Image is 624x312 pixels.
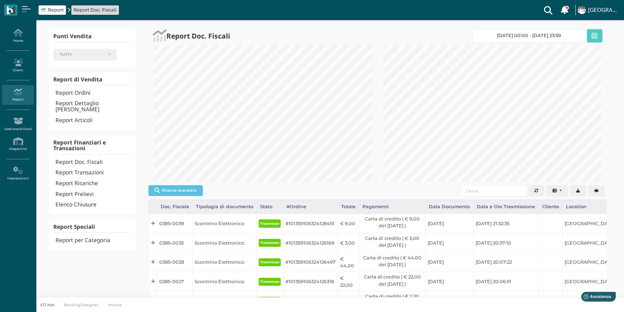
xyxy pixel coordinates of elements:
[528,185,544,197] button: Aggiorna
[21,6,48,11] span: Assistenza
[55,101,131,113] h4: Report Dettaglio [PERSON_NAME]
[473,272,539,291] td: [DATE] 20:06:51
[157,291,192,311] td: 0385-0014
[53,223,95,231] b: Report Speciali
[539,200,562,214] div: Cliente
[425,233,473,253] td: [DATE]
[497,33,561,39] span: [DATE] 00:00 - [DATE] 23:59
[157,233,192,253] td: 0385-0035
[283,253,338,272] td: #101359106324126497
[562,214,618,233] td: [GEOGRAPHIC_DATA]
[2,134,34,154] a: Magazzino
[425,200,473,214] div: Data Documento
[260,222,279,226] b: Trasmesso
[283,233,338,253] td: #101359106324126169
[53,139,106,152] b: Report Finanziari e Transazioni
[361,215,423,229] label: Carta di credito ( € 9,00 del [DATE] )
[283,200,338,214] div: #Ordine
[55,90,131,96] h4: Report Ordini
[338,214,359,233] td: € 9,00
[359,200,425,214] div: Pagamenti
[148,185,203,196] button: Ricerca avanzata
[40,302,55,308] p: I/O Net
[473,214,539,233] td: [DATE] 21:32:35
[260,241,279,245] b: Trasmesso
[562,291,618,311] td: [GEOGRAPHIC_DATA]
[53,49,117,61] button: TUTTI
[547,185,568,197] button: Columns
[338,233,359,253] td: € 3,00
[55,117,131,124] h4: Report Articoli
[562,272,618,291] td: [GEOGRAPHIC_DATA]
[562,253,618,272] td: [GEOGRAPHIC_DATA]
[338,200,359,214] div: Totale
[547,185,570,197] div: Colonne
[192,200,257,214] div: Tipologia di documento
[425,253,473,272] td: [DATE]
[55,170,131,176] h4: Report Transazioni
[55,191,131,197] h4: Report Prelievi
[2,55,34,75] a: Clienti
[576,1,620,19] a: ... [GEOGRAPHIC_DATA]
[192,214,257,233] td: Scontrino Elettronico
[562,233,618,253] td: [GEOGRAPHIC_DATA]
[361,293,423,307] label: Carta di credito ( € 2,20 del [DATE] )
[55,237,131,244] h4: Report per Categoria
[41,6,64,13] a: Report
[53,32,92,40] b: Punti Vendita
[260,280,279,284] b: Trasmesso
[157,214,192,233] td: 0385-0039
[157,272,192,291] td: 0385-0027
[361,254,423,268] label: Carta di credito ( € 44,00 del [DATE] )
[338,272,359,291] td: € 22,00
[103,302,127,308] a: Invoice
[192,291,257,311] td: Scontrino Elettronico
[283,291,338,311] td: #101359106324122529
[166,32,230,40] h2: Report Doc. Fiscali
[2,85,34,105] a: Report
[55,180,131,187] h4: Report Ricariche
[73,6,117,13] a: Report Doc. Fiscali
[283,214,338,233] td: #101359106324128451
[59,52,105,57] div: TUTTI
[570,185,586,197] button: Export
[473,200,539,214] div: Data e Ora Trasmissione
[2,164,34,183] a: Impostazioni
[361,273,423,287] label: Carta di credito ( € 22,00 del [DATE] )
[573,290,618,306] iframe: Help widget launcher
[192,253,257,272] td: Scontrino Elettronico
[425,291,473,311] td: [DATE]
[157,253,192,272] td: 0385-0028
[338,291,359,311] td: € 2,20
[461,185,527,197] input: Cerca
[53,76,102,83] b: Report di Vendita
[257,200,283,214] div: Stato
[425,272,473,291] td: [DATE]
[192,233,257,253] td: Scontrino Elettronico
[48,6,64,13] span: Report
[6,6,15,14] img: logo
[157,200,192,214] div: Doc. Fiscale
[425,214,473,233] td: [DATE]
[283,272,338,291] td: #101359106324126318
[473,233,539,253] td: [DATE] 20:37:10
[578,6,585,14] img: ...
[588,7,620,13] h4: [GEOGRAPHIC_DATA]
[473,291,539,311] td: [DATE] 16:08:13
[55,159,131,165] h4: Report Doc. Fiscali
[192,272,257,291] td: Scontrino Elettronico
[59,302,103,308] a: BookingDesigner
[260,260,279,264] b: Trasmesso
[2,26,34,46] a: Home
[2,114,34,134] a: Gestione Articoli
[55,202,131,208] h4: Elenco Chiusure
[473,253,539,272] td: [DATE] 20:07:22
[361,235,423,249] label: Carta di credito ( € 3,00 del [DATE] )
[562,200,618,214] div: Location
[338,253,359,272] td: € 44,00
